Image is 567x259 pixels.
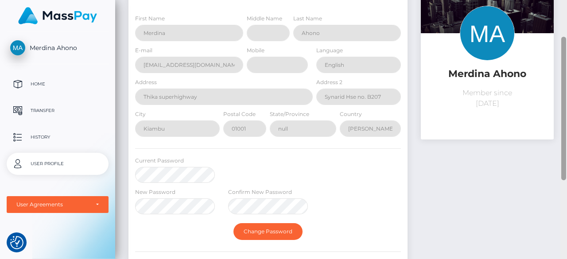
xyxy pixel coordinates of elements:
[10,77,105,91] p: Home
[223,110,256,118] label: Postal Code
[233,223,303,240] button: Change Password
[7,100,109,122] a: Transfer
[16,201,89,208] div: User Agreements
[270,110,309,118] label: State/Province
[135,46,152,54] label: E-mail
[10,157,105,170] p: User Profile
[7,126,109,148] a: History
[7,196,109,213] button: User Agreements
[293,15,322,23] label: Last Name
[10,104,105,117] p: Transfer
[247,46,264,54] label: Mobile
[228,188,292,196] label: Confirm New Password
[427,88,547,109] p: Member since [DATE]
[135,78,157,86] label: Address
[340,110,362,118] label: Country
[10,236,23,249] button: Consent Preferences
[316,78,342,86] label: Address 2
[7,153,109,175] a: User Profile
[135,110,146,118] label: City
[135,15,165,23] label: First Name
[135,157,184,165] label: Current Password
[427,67,547,81] h5: Merdina Ahono
[10,236,23,249] img: Revisit consent button
[18,7,97,24] img: MassPay
[247,15,282,23] label: Middle Name
[7,44,109,52] span: Merdina Ahono
[7,73,109,95] a: Home
[10,131,105,144] p: History
[135,188,175,196] label: New Password
[316,46,343,54] label: Language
